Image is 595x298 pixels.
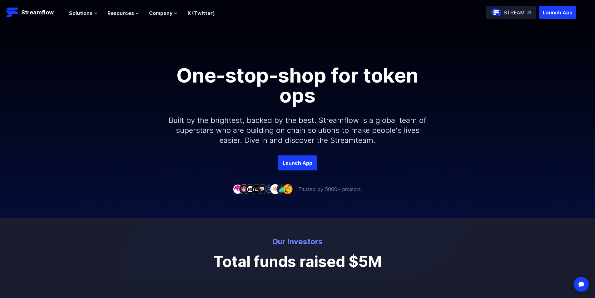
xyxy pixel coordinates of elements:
[239,184,249,194] img: company-2
[107,9,134,17] span: Resources
[149,9,177,17] button: Company
[527,11,531,14] img: top-right-arrow.svg
[276,184,286,194] img: company-8
[270,184,280,194] img: company-7
[283,184,293,194] img: company-9
[264,184,274,194] img: company-6
[245,184,255,194] img: company-3
[21,8,54,17] p: Streamflow
[69,9,97,17] button: Solutions
[233,184,243,194] img: company-1
[251,184,261,194] img: company-4
[504,9,525,16] p: STREAM
[107,9,139,17] button: Resources
[69,9,92,17] span: Solutions
[278,155,317,170] a: Launch App
[157,65,438,105] h1: One-stop-shop for token ops
[187,10,215,16] a: X (Twitter)
[6,6,19,19] img: Streamflow Logo
[486,6,536,19] a: STREAM
[298,185,361,193] p: Trusted by 5000+ projects
[258,184,268,194] img: company-5
[149,9,172,17] span: Company
[6,6,63,19] a: Streamflow
[491,8,501,18] img: streamflow-logo-circle.png
[539,6,576,19] button: Launch App
[163,105,432,155] p: Built by the brightest, backed by the best. Streamflow is a global team of superstars who are bui...
[574,277,589,292] div: Open Intercom Messenger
